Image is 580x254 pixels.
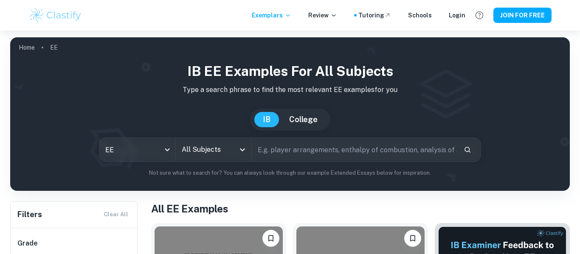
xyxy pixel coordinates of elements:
[10,37,570,191] img: profile cover
[99,138,175,162] div: EE
[151,201,570,216] h1: All EE Examples
[17,61,563,81] h1: IB EE examples for all subjects
[17,169,563,177] p: Not sure what to search for? You can always look through our example Extended Essays below for in...
[254,112,279,127] button: IB
[408,11,432,20] a: Schools
[252,138,457,162] input: E.g. player arrangements, enthalpy of combustion, analysis of a big city...
[17,85,563,95] p: Type a search phrase to find the most relevant EE examples for you
[404,230,421,247] button: Please log in to bookmark exemplars
[237,144,248,156] button: Open
[17,238,131,248] h6: Grade
[19,42,35,53] a: Home
[50,43,58,52] p: EE
[17,209,42,221] h6: Filters
[358,11,391,20] a: Tutoring
[449,11,465,20] a: Login
[472,8,487,22] button: Help and Feedback
[281,112,326,127] button: College
[308,11,337,20] p: Review
[28,7,82,24] img: Clastify logo
[460,142,475,157] button: Search
[493,8,552,23] button: JOIN FOR FREE
[262,230,279,247] button: Please log in to bookmark exemplars
[252,11,291,20] p: Exemplars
